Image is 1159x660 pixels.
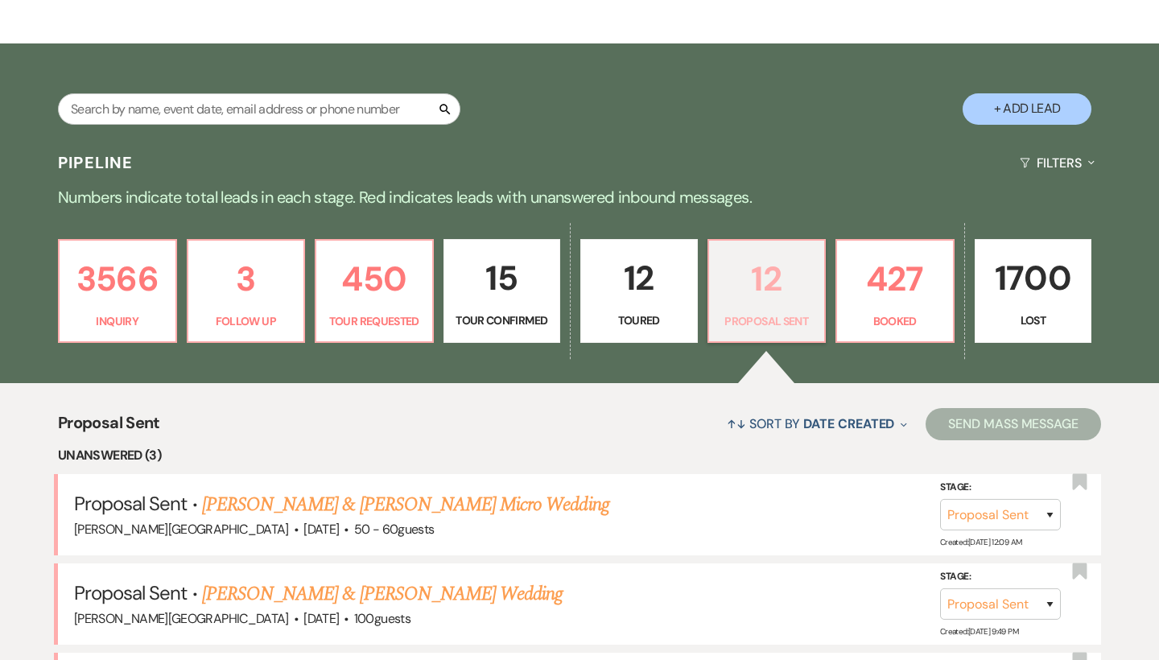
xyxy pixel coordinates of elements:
[303,521,339,538] span: [DATE]
[58,410,160,445] span: Proposal Sent
[58,93,460,125] input: Search by name, event date, email address or phone number
[74,521,289,538] span: [PERSON_NAME][GEOGRAPHIC_DATA]
[326,312,423,330] p: Tour Requested
[940,626,1018,637] span: Created: [DATE] 9:49 PM
[454,311,551,329] p: Tour Confirmed
[202,490,609,519] a: [PERSON_NAME] & [PERSON_NAME] Micro Wedding
[303,610,339,627] span: [DATE]
[74,491,188,516] span: Proposal Sent
[940,537,1021,547] span: Created: [DATE] 12:09 AM
[963,93,1091,125] button: + Add Lead
[202,580,563,608] a: [PERSON_NAME] & [PERSON_NAME] Wedding
[591,311,687,329] p: Toured
[198,312,295,330] p: Follow Up
[720,402,914,445] button: Sort By Date Created
[803,415,894,432] span: Date Created
[58,239,177,344] a: 3566Inquiry
[719,252,815,306] p: 12
[69,312,166,330] p: Inquiry
[58,445,1101,466] li: Unanswered (3)
[315,239,434,344] a: 450Tour Requested
[354,521,435,538] span: 50 - 60 guests
[354,610,410,627] span: 100 guests
[975,239,1092,344] a: 1700Lost
[926,408,1101,440] button: Send Mass Message
[835,239,955,344] a: 427Booked
[940,479,1061,497] label: Stage:
[707,239,827,344] a: 12Proposal Sent
[591,251,687,305] p: 12
[69,252,166,306] p: 3566
[985,311,1082,329] p: Lost
[74,580,188,605] span: Proposal Sent
[58,151,134,174] h3: Pipeline
[580,239,698,344] a: 12Toured
[1013,142,1101,184] button: Filters
[198,252,295,306] p: 3
[847,252,943,306] p: 427
[326,252,423,306] p: 450
[187,239,306,344] a: 3Follow Up
[74,610,289,627] span: [PERSON_NAME][GEOGRAPHIC_DATA]
[985,251,1082,305] p: 1700
[719,312,815,330] p: Proposal Sent
[443,239,561,344] a: 15Tour Confirmed
[727,415,746,432] span: ↑↓
[940,568,1061,586] label: Stage:
[454,251,551,305] p: 15
[847,312,943,330] p: Booked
